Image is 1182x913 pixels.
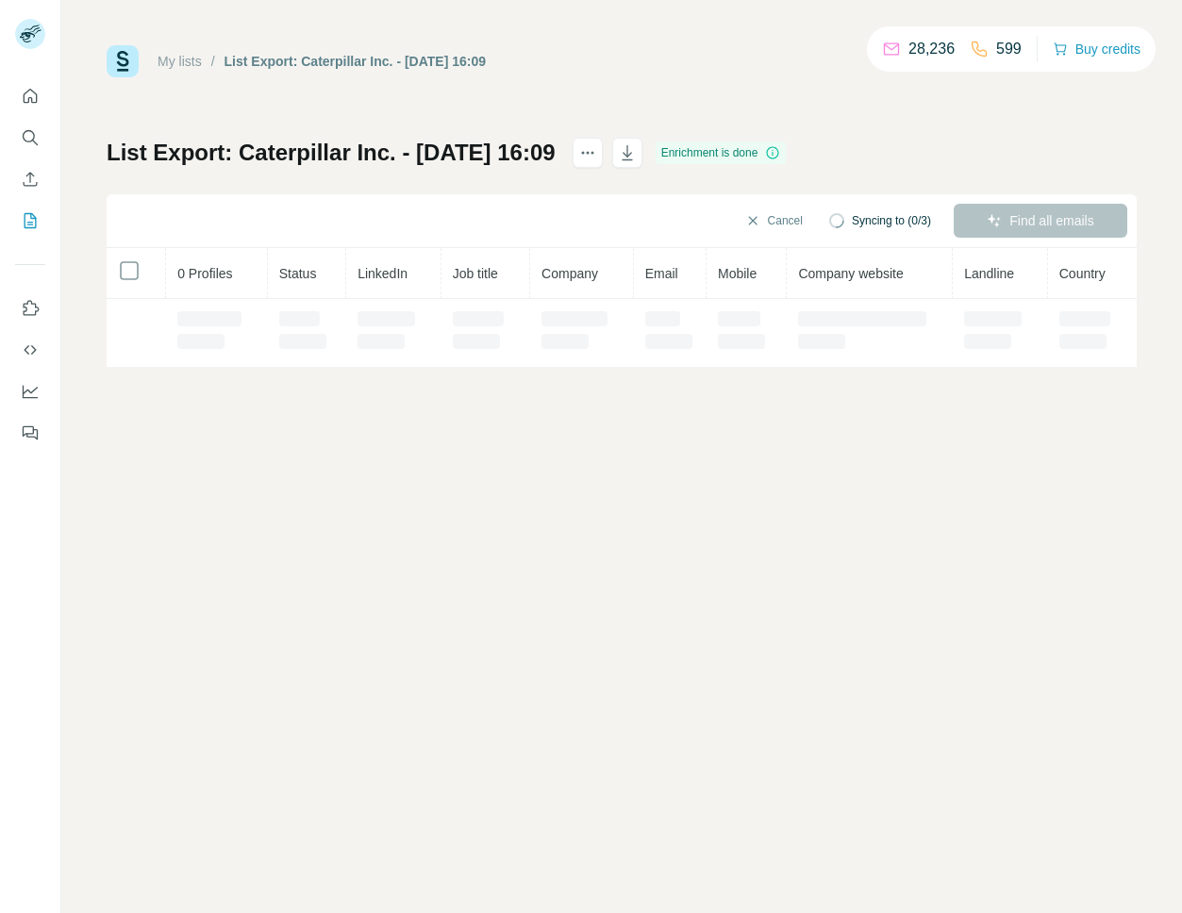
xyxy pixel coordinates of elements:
h1: List Export: Caterpillar Inc. - [DATE] 16:09 [107,138,556,168]
button: My lists [15,204,45,238]
button: Cancel [732,204,816,238]
button: Search [15,121,45,155]
button: Feedback [15,416,45,450]
button: actions [573,138,603,168]
span: Syncing to (0/3) [852,212,931,229]
span: Company [541,266,598,281]
span: Company website [798,266,903,281]
button: Dashboard [15,374,45,408]
span: Status [279,266,317,281]
button: Quick start [15,79,45,113]
a: My lists [158,54,202,69]
button: Buy credits [1053,36,1140,62]
span: Email [645,266,678,281]
span: Mobile [718,266,757,281]
span: Job title [453,266,498,281]
div: List Export: Caterpillar Inc. - [DATE] 16:09 [225,52,486,71]
div: Enrichment is done [656,141,787,164]
img: Surfe Logo [107,45,139,77]
li: / [211,52,215,71]
span: 0 Profiles [177,266,232,281]
button: Use Surfe API [15,333,45,367]
p: 599 [996,38,1022,60]
span: Landline [964,266,1014,281]
span: Country [1059,266,1106,281]
button: Use Surfe on LinkedIn [15,291,45,325]
p: 28,236 [908,38,955,60]
button: Enrich CSV [15,162,45,196]
span: LinkedIn [358,266,408,281]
